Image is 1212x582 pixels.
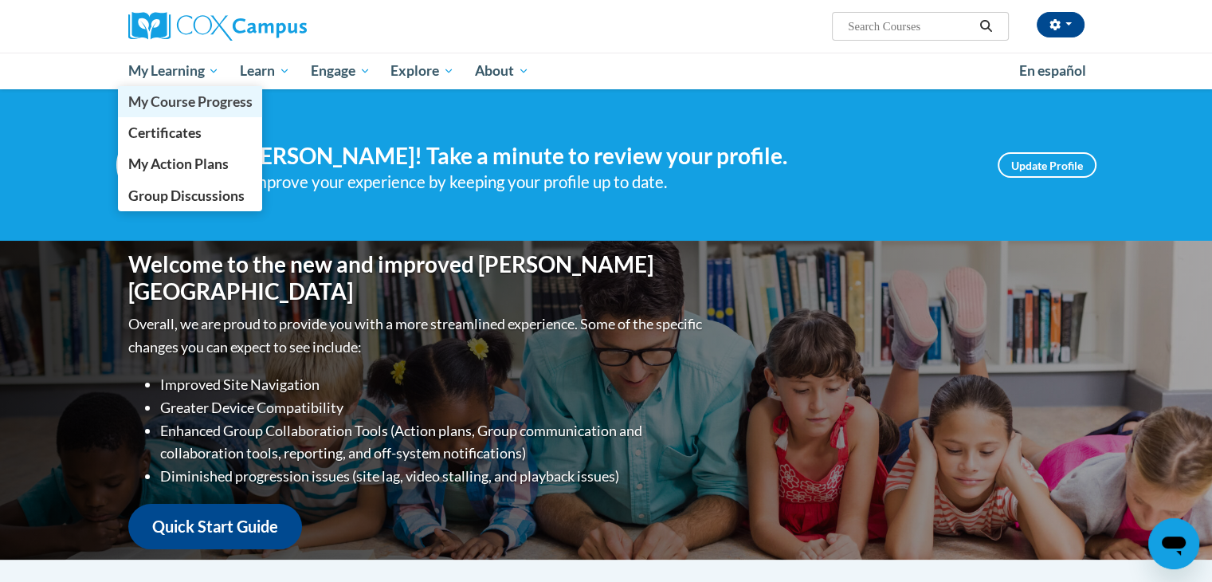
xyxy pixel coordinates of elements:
[118,53,230,89] a: My Learning
[118,180,263,211] a: Group Discussions
[160,465,706,488] li: Diminished progression issues (site lag, video stalling, and playback issues)
[1148,518,1199,569] iframe: Button to launch messaging window
[998,152,1096,178] a: Update Profile
[116,129,188,201] img: Profile Image
[229,53,300,89] a: Learn
[380,53,465,89] a: Explore
[240,61,290,81] span: Learn
[127,187,244,204] span: Group Discussions
[160,419,706,466] li: Enhanced Group Collaboration Tools (Action plans, Group communication and collaboration tools, re...
[390,61,454,81] span: Explore
[127,155,228,172] span: My Action Plans
[118,117,263,148] a: Certificates
[128,313,706,359] p: Overall, we are proud to provide you with a more streamlined experience. Some of the specific cha...
[465,53,539,89] a: About
[118,86,263,117] a: My Course Progress
[300,53,381,89] a: Engage
[475,61,529,81] span: About
[128,251,706,305] h1: Welcome to the new and improved [PERSON_NAME][GEOGRAPHIC_DATA]
[160,373,706,396] li: Improved Site Navigation
[128,12,431,41] a: Cox Campus
[846,17,974,36] input: Search Courses
[127,124,201,141] span: Certificates
[1037,12,1085,37] button: Account Settings
[311,61,371,81] span: Engage
[127,93,252,110] span: My Course Progress
[160,396,706,419] li: Greater Device Compatibility
[212,169,974,195] div: Help improve your experience by keeping your profile up to date.
[104,53,1108,89] div: Main menu
[127,61,219,81] span: My Learning
[974,17,998,36] button: Search
[1009,54,1096,88] a: En español
[212,143,974,170] h4: Hi [PERSON_NAME]! Take a minute to review your profile.
[1019,62,1086,79] span: En español
[128,504,302,549] a: Quick Start Guide
[128,12,307,41] img: Cox Campus
[118,148,263,179] a: My Action Plans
